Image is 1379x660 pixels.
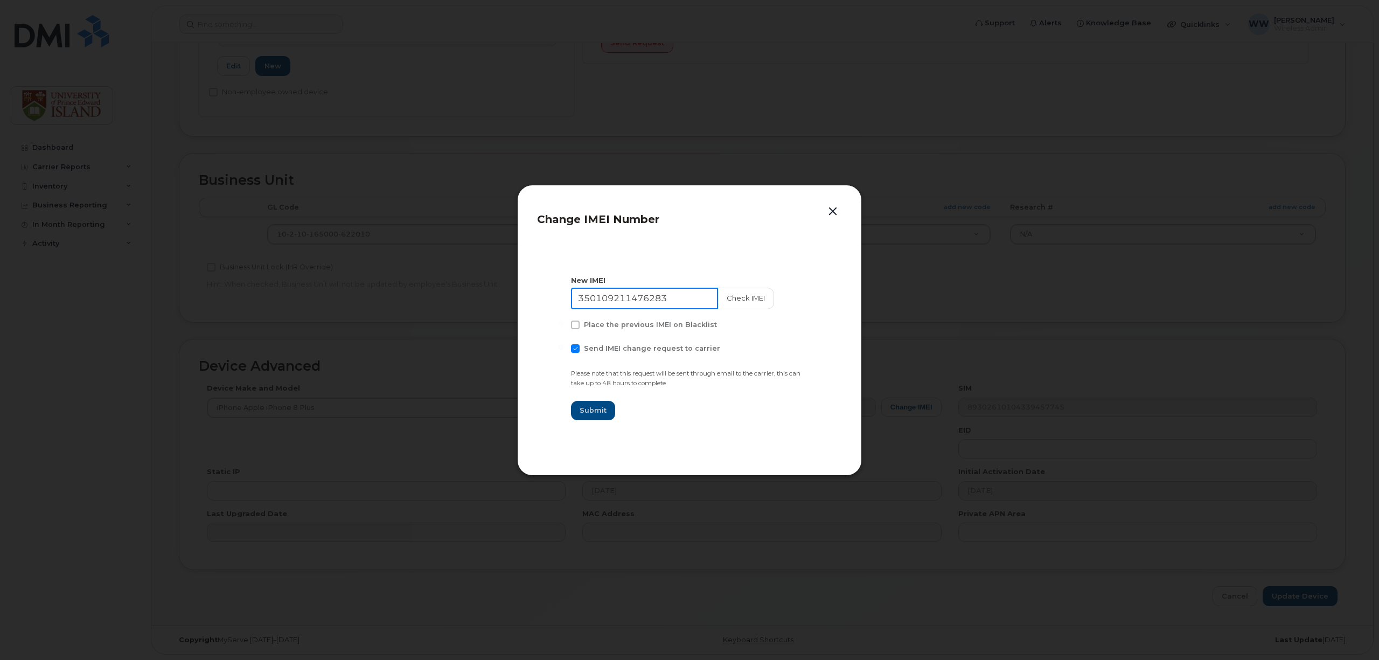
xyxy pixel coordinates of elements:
small: Please note that this request will be sent through email to the carrier, this can take up to 48 h... [571,370,800,387]
input: Place the previous IMEI on Blacklist [558,321,563,326]
span: Place the previous IMEI on Blacklist [584,321,717,329]
span: Submit [580,405,607,415]
input: Send IMEI change request to carrier [558,344,563,350]
div: New IMEI [571,275,808,286]
button: Check IMEI [718,288,774,309]
button: Submit [571,401,615,420]
span: Send IMEI change request to carrier [584,344,720,352]
span: Change IMEI Number [537,213,659,226]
